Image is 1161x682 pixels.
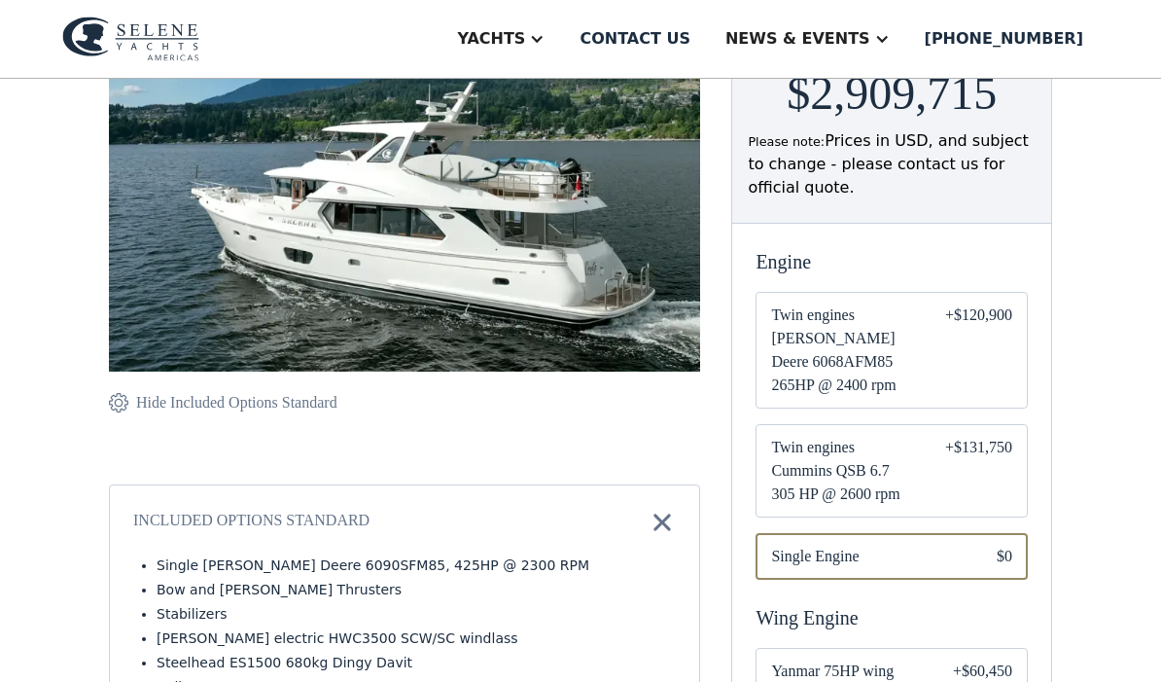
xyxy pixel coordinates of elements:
[109,391,337,414] a: Hide Included Options Standard
[756,603,1028,632] div: Wing Engine
[580,27,690,51] div: Contact us
[157,604,676,625] li: Stabilizers
[925,27,1083,51] div: [PHONE_NUMBER]
[945,304,1012,397] div: +$120,900
[756,247,1028,276] div: Engine
[457,27,525,51] div: Yachts
[649,509,676,536] img: icon
[997,545,1012,568] div: $0
[748,134,825,149] span: Please note:
[136,391,337,414] div: Hide Included Options Standard
[109,391,128,414] img: icon
[62,17,199,61] img: logo
[157,556,676,576] li: Single [PERSON_NAME] Deere 6090SFM85, 425HP @ 2300 RPM
[725,27,870,51] div: News & EVENTS
[157,653,676,673] li: Steelhead ES1500 680kg Dingy Davit
[133,509,369,536] div: Included Options Standard
[157,628,676,649] li: [PERSON_NAME] electric HWC3500 SCW/SC windlass
[771,545,966,568] span: Single Engine
[771,304,914,397] span: Twin engines [PERSON_NAME] Deere 6068AFM85 265HP @ 2400 rpm
[945,436,1012,506] div: +$131,750
[748,129,1036,199] div: Prices in USD, and subject to change - please contact us for official quote.
[787,68,997,120] h2: $2,909,715
[157,580,676,600] li: Bow and [PERSON_NAME] Thrusters
[771,436,914,506] span: Twin engines Cummins QSB 6.7 305 HP @ 2600 rpm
